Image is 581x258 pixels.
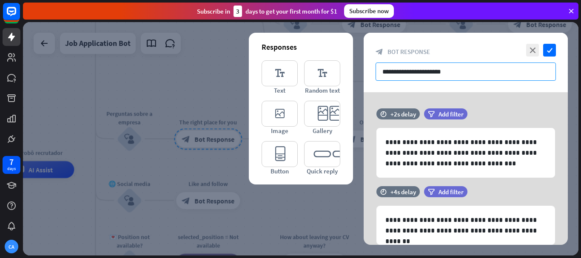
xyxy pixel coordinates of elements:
[526,44,539,57] i: close
[7,166,16,172] div: days
[7,3,32,29] button: Open LiveChat chat widget
[428,111,435,117] i: filter
[5,240,18,253] div: CA
[380,111,387,117] i: time
[439,110,464,118] span: Add filter
[344,4,394,18] div: Subscribe now
[428,189,435,195] i: filter
[543,44,556,57] i: check
[197,6,337,17] div: Subscribe in days to get your first month for $1
[387,48,430,56] span: Bot Response
[3,156,20,174] a: 7 days
[234,6,242,17] div: 3
[380,189,387,195] i: time
[439,188,464,196] span: Add filter
[390,110,416,118] div: +2s delay
[390,188,416,196] div: +4s delay
[376,48,383,56] i: block_bot_response
[9,158,14,166] div: 7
